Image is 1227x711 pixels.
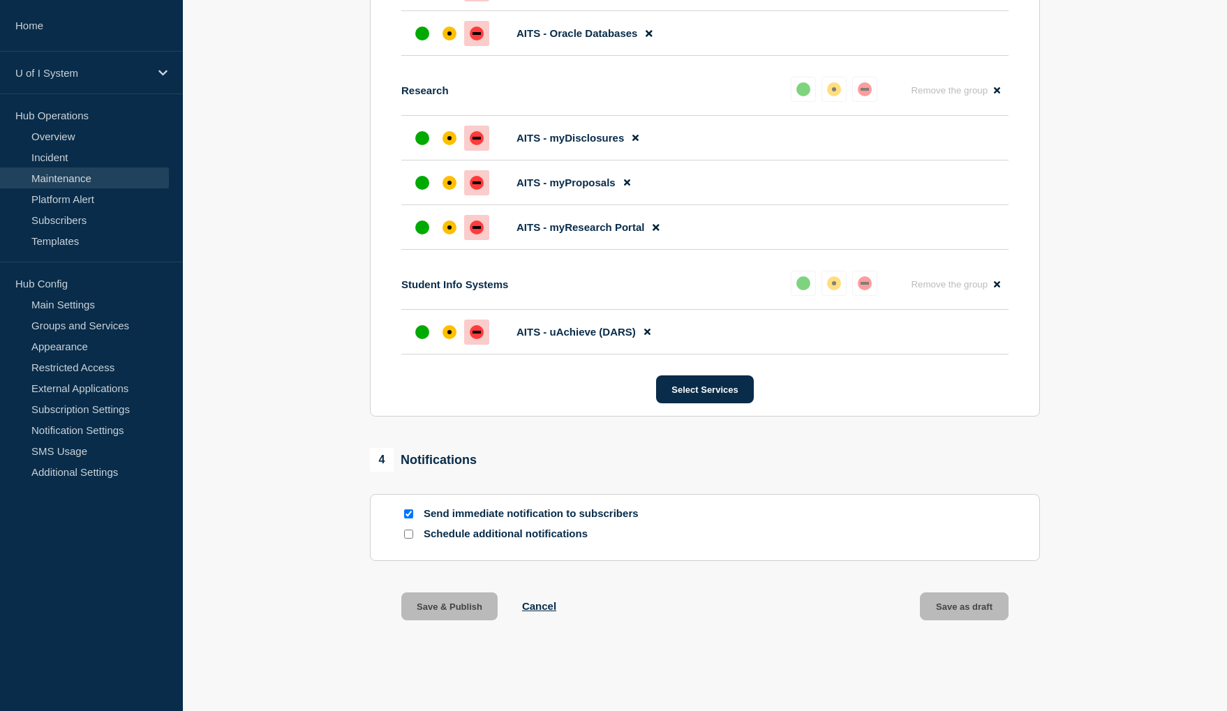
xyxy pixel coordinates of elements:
div: up [796,82,810,96]
div: up [415,176,429,190]
div: affected [443,27,456,40]
button: Select Services [656,375,753,403]
span: AITS - myProposals [516,177,616,188]
div: affected [443,220,456,234]
button: Save & Publish [401,592,498,620]
div: down [470,325,484,339]
button: Cancel [522,600,556,612]
span: AITS - myDisclosures [516,132,624,144]
input: Send immediate notification to subscribers [404,509,413,518]
button: affected [821,77,847,102]
span: AITS - Oracle Databases [516,27,637,39]
p: Schedule additional notifications [424,527,647,541]
div: down [858,276,872,290]
div: up [415,131,429,145]
div: down [470,27,484,40]
button: Save as draft [920,592,1009,620]
div: affected [443,176,456,190]
div: down [470,220,484,234]
div: down [470,176,484,190]
button: up [791,271,816,296]
span: AITS - myResearch Portal [516,221,644,233]
div: affected [827,82,841,96]
div: affected [827,276,841,290]
div: Notifications [370,448,477,472]
div: affected [443,131,456,145]
p: Student Info Systems [401,278,508,290]
div: up [415,27,429,40]
button: affected [821,271,847,296]
button: up [791,77,816,102]
span: 4 [370,448,394,472]
div: up [415,325,429,339]
span: Remove the group [911,85,988,96]
button: down [852,77,877,102]
p: Research [401,84,449,96]
span: AITS - uAchieve (DARS) [516,326,636,338]
div: down [858,82,872,96]
button: Remove the group [902,271,1009,298]
div: down [470,131,484,145]
div: up [415,220,429,234]
p: Send immediate notification to subscribers [424,507,647,521]
div: up [796,276,810,290]
input: Schedule additional notifications [404,530,413,539]
div: affected [443,325,456,339]
span: Remove the group [911,279,988,290]
p: U of I System [15,67,149,79]
button: down [852,271,877,296]
button: Remove the group [902,77,1009,104]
